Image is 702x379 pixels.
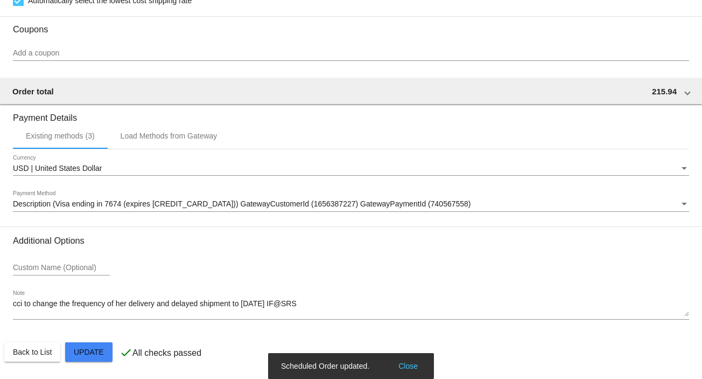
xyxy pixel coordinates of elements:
span: USD | United States Dollar [13,164,102,173]
button: Back to List [4,342,60,362]
h3: Payment Details [13,105,689,123]
span: Back to List [13,348,52,356]
p: All checks passed [132,348,201,358]
button: Close [395,361,421,371]
input: Add a coupon [13,49,689,58]
div: Existing methods (3) [26,132,95,140]
span: Update [74,348,104,356]
mat-icon: check [120,346,132,359]
mat-select: Currency [13,164,689,173]
span: 215.94 [652,87,677,96]
div: Load Methods from Gateway [121,132,217,140]
h3: Additional Options [13,236,689,246]
span: Order total [12,87,54,96]
span: Description (Visa ending in 7674 (expires [CREDIT_CARD_DATA])) GatewayCustomerId (1656387227) Gat... [13,199,471,208]
simple-snack-bar: Scheduled Order updated. [281,361,421,371]
input: Custom Name (Optional) [13,264,110,272]
h3: Coupons [13,16,689,35]
mat-select: Payment Method [13,200,689,209]
button: Update [65,342,113,362]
